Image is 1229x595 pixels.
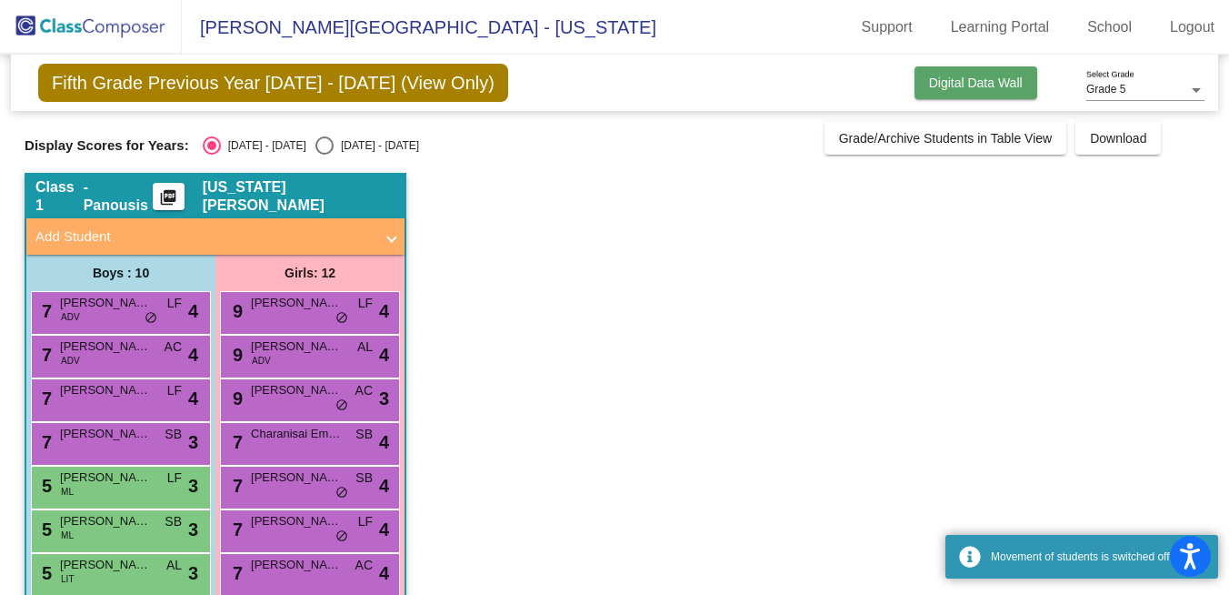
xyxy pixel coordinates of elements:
span: 3 [188,560,198,587]
span: - Panousis [84,178,153,215]
div: [DATE] - [DATE] [221,137,306,154]
span: [PERSON_NAME][GEOGRAPHIC_DATA] - [US_STATE] [182,13,656,42]
mat-icon: picture_as_pdf [157,188,179,214]
span: do_not_disturb_alt [335,486,348,500]
span: 4 [379,341,389,368]
span: Digital Data Wall [929,76,1023,90]
span: LF [167,469,182,488]
span: [PERSON_NAME] [251,381,342,399]
span: Grade 5 [1086,83,1125,96]
span: Display Scores for Years: [25,137,189,154]
span: Fifth Grade Previous Year [DATE] - [DATE] (View Only) [38,64,508,102]
span: 4 [379,429,389,456]
span: [PERSON_NAME] [60,338,151,356]
a: Support [847,13,927,42]
mat-panel-title: Add Student [35,227,374,247]
span: 4 [379,560,389,587]
span: ADV [61,354,80,368]
span: 5 [37,476,52,496]
span: Grade/Archive Students in Table View [839,131,1053,146]
button: Digital Data Wall [914,66,1037,99]
span: 7 [228,519,243,540]
span: AL [357,338,373,357]
div: Movement of students is switched off [991,549,1204,565]
span: 7 [228,432,243,452]
span: 5 [37,519,52,540]
a: Learning Portal [936,13,1064,42]
span: ML [61,529,74,542]
div: Girls: 12 [215,255,405,291]
span: do_not_disturb_alt [145,311,157,326]
span: [US_STATE][PERSON_NAME] [203,178,395,215]
span: ADV [61,310,80,324]
span: 4 [379,297,389,325]
span: 9 [228,388,243,408]
mat-expansion-panel-header: Add Student [26,218,405,255]
span: [PERSON_NAME] [60,294,151,312]
a: Logout [1155,13,1229,42]
span: [PERSON_NAME] [60,512,151,530]
span: Charanisai Embadi [251,425,342,443]
span: [PERSON_NAME] [60,425,151,443]
span: [PERSON_NAME] [251,294,342,312]
span: AC [355,556,373,575]
button: Grade/Archive Students in Table View [824,122,1067,155]
span: 7 [37,432,52,452]
span: 7 [228,476,243,496]
span: AC [165,338,182,357]
span: ADV [252,354,271,368]
span: 4 [379,472,389,499]
span: 4 [188,341,198,368]
span: LF [358,294,373,313]
div: [DATE] - [DATE] [334,137,419,154]
span: Class 1 [35,178,84,215]
span: SB [165,425,182,444]
button: Print Students Details [153,183,185,210]
span: 9 [228,301,243,321]
span: 4 [379,516,389,543]
span: 7 [37,301,52,321]
span: do_not_disturb_alt [335,529,348,544]
span: Download [1090,131,1146,146]
span: LF [358,512,373,531]
span: [PERSON_NAME] [60,469,151,487]
span: 3 [188,472,198,499]
span: 4 [188,297,198,325]
span: do_not_disturb_alt [335,398,348,413]
span: 3 [379,385,389,412]
mat-radio-group: Select an option [203,136,419,155]
span: [PERSON_NAME] [251,338,342,356]
a: School [1073,13,1146,42]
span: SB [355,425,373,444]
span: LF [167,294,182,313]
div: Boys : 10 [26,255,215,291]
span: 7 [228,563,243,583]
span: do_not_disturb_alt [335,311,348,326]
span: ML [61,485,74,499]
span: [PERSON_NAME] [251,556,342,574]
span: 5 [37,563,52,583]
span: AL [166,556,182,575]
button: Download [1075,122,1161,155]
span: [PERSON_NAME] [251,512,342,530]
span: SB [355,469,373,488]
span: [PERSON_NAME] [60,381,151,399]
span: [PERSON_NAME] [60,556,151,574]
span: SB [165,512,182,531]
span: [PERSON_NAME] [251,469,342,487]
span: LF [167,381,182,400]
span: 7 [37,388,52,408]
span: 9 [228,345,243,365]
span: 3 [188,516,198,543]
span: 7 [37,345,52,365]
span: 4 [188,385,198,412]
span: 3 [188,429,198,456]
span: LIT [61,572,74,586]
span: AC [355,381,373,400]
